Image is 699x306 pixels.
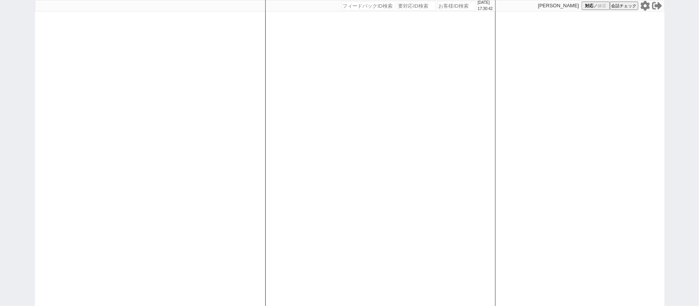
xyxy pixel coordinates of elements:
p: 17:30:42 [478,6,493,12]
button: 会話チェック [610,2,638,10]
input: お客様ID検索 [438,1,476,10]
span: 練習 [598,3,606,9]
p: [PERSON_NAME] [538,3,579,9]
span: 会話チェック [611,3,637,9]
input: フィードバックID検索 [342,1,395,10]
button: 対応／練習 [582,2,610,10]
input: 要対応ID検索 [397,1,436,10]
span: 対応 [585,3,593,9]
